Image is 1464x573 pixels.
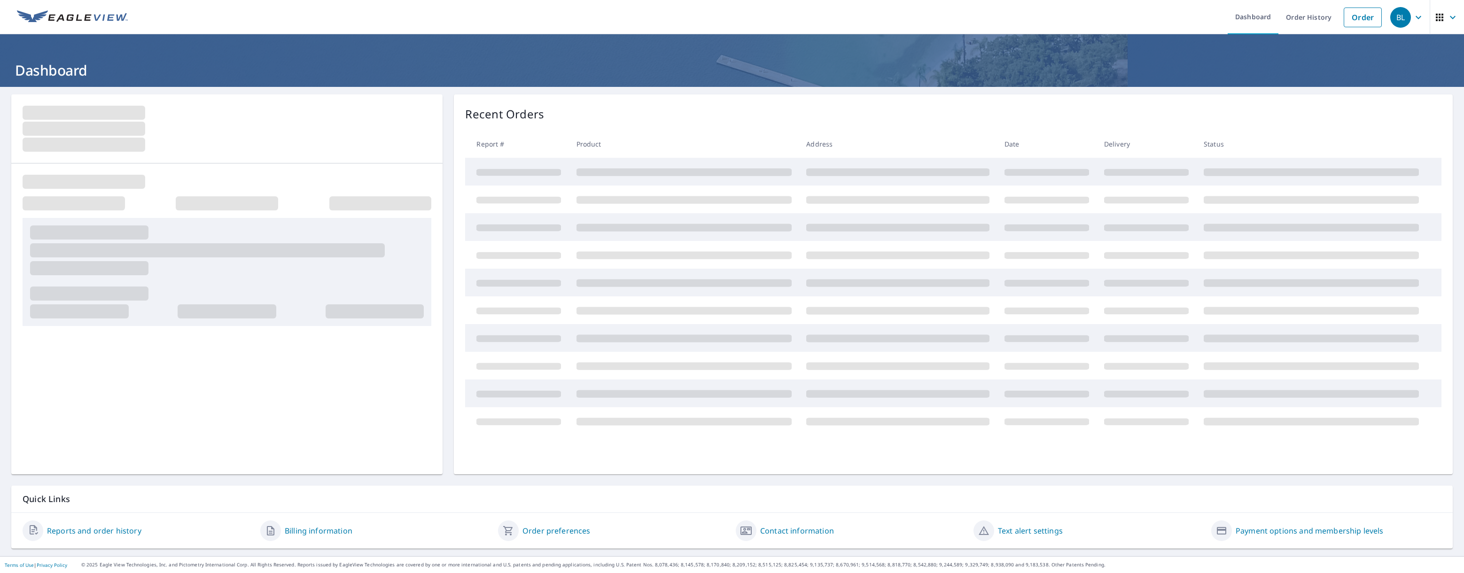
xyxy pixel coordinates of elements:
[1097,130,1196,158] th: Delivery
[17,10,128,24] img: EV Logo
[47,525,141,536] a: Reports and order history
[5,562,34,568] a: Terms of Use
[37,562,67,568] a: Privacy Policy
[465,130,568,158] th: Report #
[5,562,67,568] p: |
[799,130,997,158] th: Address
[11,61,1453,80] h1: Dashboard
[465,106,544,123] p: Recent Orders
[569,130,799,158] th: Product
[81,561,1459,568] p: © 2025 Eagle View Technologies, Inc. and Pictometry International Corp. All Rights Reserved. Repo...
[997,130,1097,158] th: Date
[760,525,834,536] a: Contact information
[998,525,1063,536] a: Text alert settings
[522,525,591,536] a: Order preferences
[1196,130,1426,158] th: Status
[1344,8,1382,27] a: Order
[23,493,1441,505] p: Quick Links
[285,525,352,536] a: Billing information
[1236,525,1384,536] a: Payment options and membership levels
[1390,7,1411,28] div: BL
